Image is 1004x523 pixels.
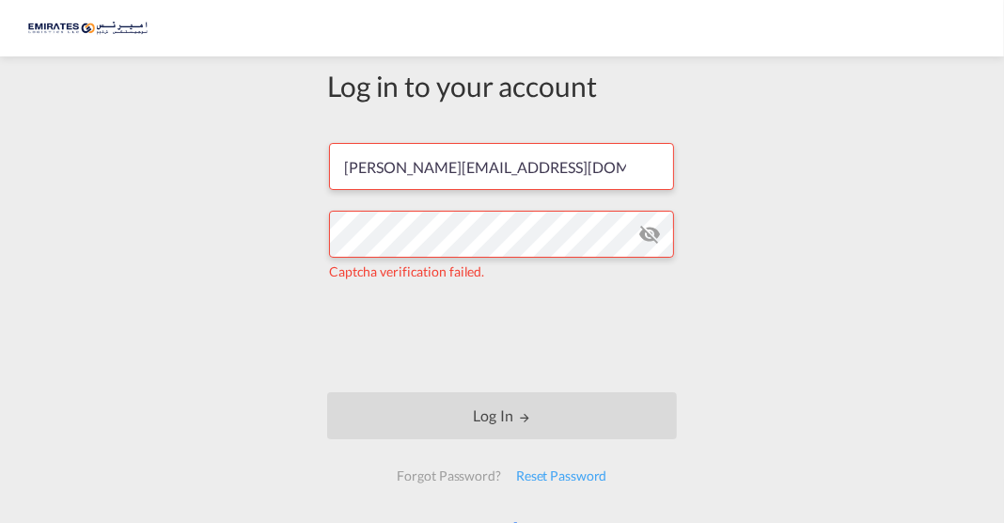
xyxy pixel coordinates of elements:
div: Forgot Password? [389,459,508,493]
md-icon: icon-eye-off [638,223,661,246]
div: Log in to your account [327,66,677,105]
iframe: reCAPTCHA [359,300,645,373]
input: Enter email/phone number [329,143,674,190]
img: c67187802a5a11ec94275b5db69a26e6.png [28,8,155,50]
span: Captcha verification failed. [329,263,484,279]
div: Reset Password [509,459,615,493]
button: LOGIN [327,392,677,439]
